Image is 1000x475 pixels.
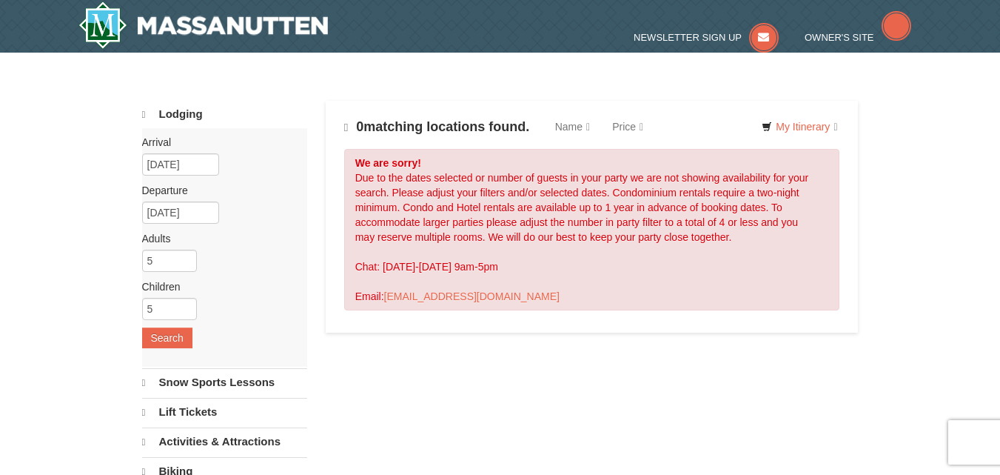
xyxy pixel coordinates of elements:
a: Massanutten Resort [78,1,329,49]
a: [EMAIL_ADDRESS][DOMAIN_NAME] [384,290,560,302]
span: Owner's Site [805,32,874,43]
h4: matching locations found. [344,119,530,135]
a: My Itinerary [752,116,847,138]
strong: We are sorry! [355,157,421,169]
label: Departure [142,183,296,198]
a: Snow Sports Lessons [142,368,307,396]
label: Children [142,279,296,294]
label: Arrival [142,135,296,150]
span: Newsletter Sign Up [634,32,742,43]
a: Name [544,112,601,142]
a: Newsletter Sign Up [634,32,779,43]
img: Massanutten Resort Logo [78,1,329,49]
a: Price [601,112,654,142]
label: Adults [142,231,296,246]
div: Due to the dates selected or number of guests in your party we are not showing availability for y... [344,149,840,310]
button: Search [142,328,192,348]
a: Activities & Attractions [142,428,307,456]
a: Lift Tickets [142,398,307,426]
span: 0 [356,119,363,134]
a: Owner's Site [805,32,911,43]
a: Lodging [142,101,307,128]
